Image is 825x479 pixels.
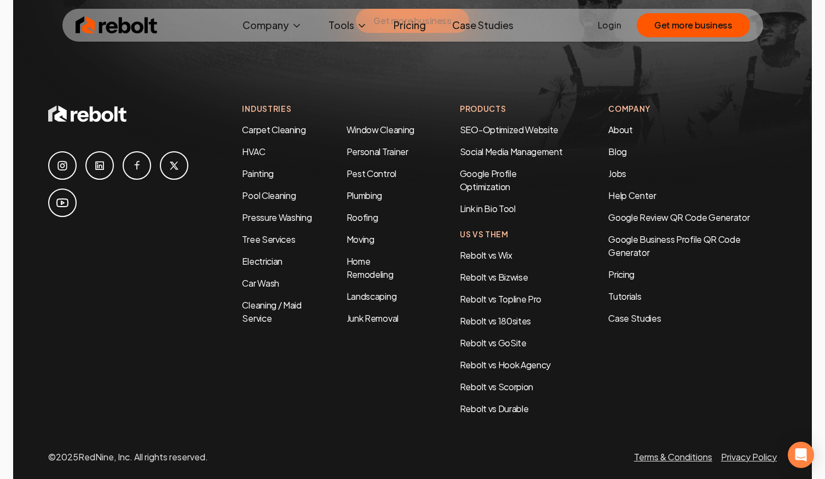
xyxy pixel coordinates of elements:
[76,14,158,36] img: Rebolt Logo
[608,268,777,281] a: Pricing
[721,451,777,463] a: Privacy Policy
[598,19,621,32] a: Login
[242,233,295,245] a: Tree Services
[242,146,265,157] a: HVAC
[608,233,740,258] a: Google Business Profile QR Code Generator
[347,233,374,245] a: Moving
[460,381,533,392] a: Rebolt vs Scorpion
[608,168,626,179] a: Jobs
[460,146,563,157] a: Social Media Management
[48,451,208,464] p: © 2025 RedNine, Inc. All rights reserved.
[347,168,396,179] a: Pest Control
[608,312,777,325] a: Case Studies
[242,103,416,115] h4: Industries
[460,203,516,214] a: Link in Bio Tool
[347,312,399,324] a: Junk Removal
[460,103,564,115] h4: Products
[242,168,273,179] a: Painting
[460,315,531,327] a: Rebolt vs 180sites
[460,293,541,305] a: Rebolt vs Topline Pro
[242,124,305,135] a: Carpet Cleaning
[460,359,551,370] a: Rebolt vs Hook Agency
[347,255,394,280] a: Home Remodeling
[634,451,712,463] a: Terms & Conditions
[234,14,311,36] button: Company
[347,124,414,135] a: Window Cleaning
[608,212,749,223] a: Google Review QR Code Generator
[242,212,311,223] a: Pressure Washing
[347,146,408,157] a: Personal Trainer
[320,14,376,36] button: Tools
[608,103,777,115] h4: Company
[608,190,656,201] a: Help Center
[385,14,435,36] a: Pricing
[460,168,517,192] a: Google Profile Optimization
[460,337,527,349] a: Rebolt vs GoSite
[637,13,749,37] button: Get more business
[460,403,529,414] a: Rebolt vs Durable
[608,124,632,135] a: About
[460,229,564,240] h4: Us Vs Them
[242,255,282,267] a: Electrician
[443,14,522,36] a: Case Studies
[347,190,382,201] a: Plumbing
[242,190,296,201] a: Pool Cleaning
[608,146,627,157] a: Blog
[788,442,814,468] div: Open Intercom Messenger
[460,124,558,135] a: SEO-Optimized Website
[460,249,512,261] a: Rebolt vs Wix
[347,212,378,223] a: Roofing
[347,290,396,302] a: Landscaping
[242,277,279,289] a: Car Wash
[242,299,301,324] a: Cleaning / Maid Service
[460,271,528,283] a: Rebolt vs Bizwise
[608,290,777,303] a: Tutorials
